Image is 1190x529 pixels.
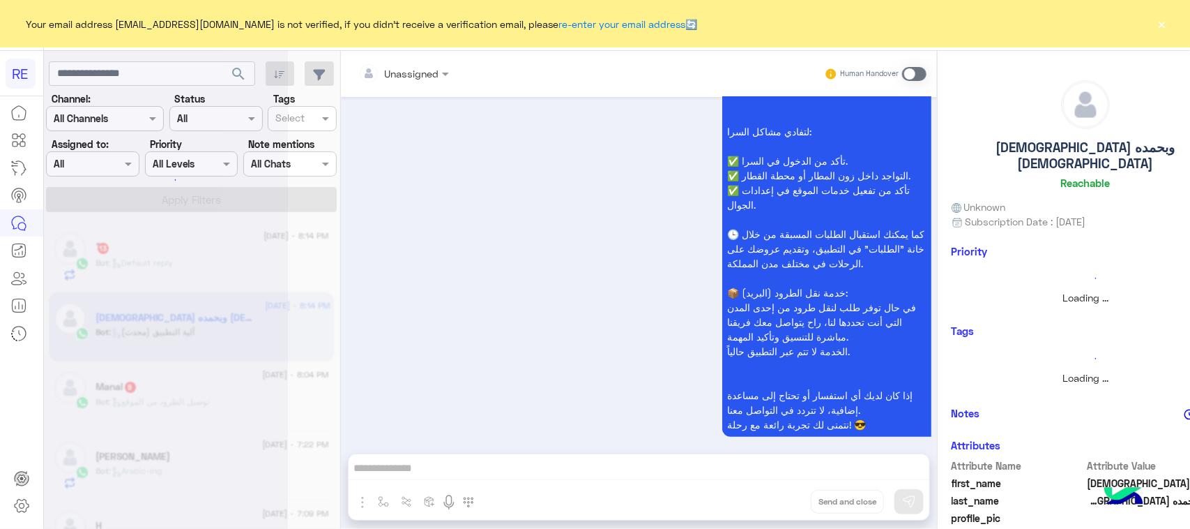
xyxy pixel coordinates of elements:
span: Your email address [EMAIL_ADDRESS][DOMAIN_NAME] is not verified, if you didn't receive a verifica... [26,17,698,31]
button: Send and close [811,490,884,514]
span: first_name [952,476,1085,491]
h6: Notes [952,407,980,419]
h6: Reachable [1061,177,1111,189]
span: last_name [952,493,1085,508]
button: × [1155,17,1169,31]
img: hulul-logo.png [1099,473,1148,522]
span: Subscription Date : [DATE] [965,214,1085,229]
span: Loading ... [1062,292,1108,304]
div: loading... [153,167,178,192]
span: profile_pic [952,511,1085,526]
h6: Attributes [952,439,1001,452]
a: re-enter your email address [559,18,686,30]
small: Human Handover [841,68,899,80]
img: defaultAdmin.png [1062,81,1109,128]
span: Loading ... [1062,372,1108,384]
h6: Priority [952,245,988,258]
span: Unknown [952,200,1006,214]
div: RE [6,59,36,89]
span: Attribute Name [952,459,1085,473]
div: Select [273,110,305,128]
